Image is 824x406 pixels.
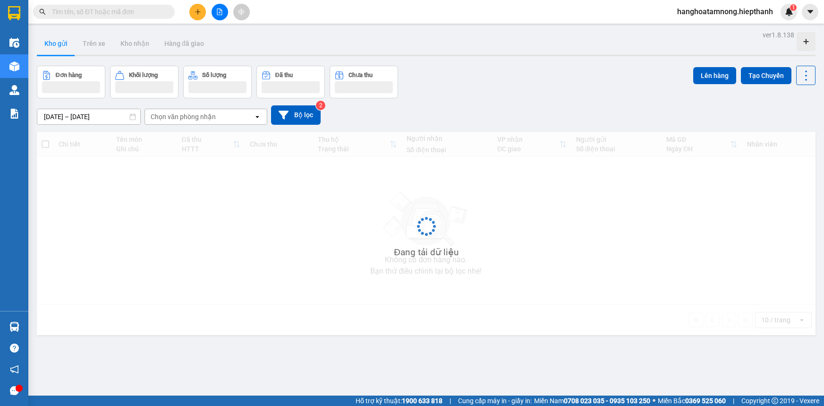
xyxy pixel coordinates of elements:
button: Đã thu [256,66,325,98]
div: Khối lượng [129,72,158,78]
button: aim [233,4,250,20]
div: Số lượng [202,72,226,78]
button: Trên xe [75,32,113,55]
div: Chọn văn phòng nhận [151,112,216,121]
button: Tạo Chuyến [741,67,791,84]
span: copyright [772,397,778,404]
span: | [450,396,451,406]
div: Tạo kho hàng mới [797,32,816,51]
button: file-add [212,4,228,20]
div: Đang tải dữ liệu [394,245,459,259]
strong: 0708 023 035 - 0935 103 250 [564,397,650,405]
button: Chưa thu [330,66,398,98]
img: warehouse-icon [9,85,19,95]
span: plus [195,9,201,15]
div: Chưa thu [348,72,373,78]
button: plus [189,4,206,20]
span: message [10,386,19,395]
button: Kho gửi [37,32,75,55]
sup: 1 [790,4,797,11]
button: Lên hàng [693,67,736,84]
span: aim [238,9,245,15]
img: logo-vxr [8,6,20,20]
img: warehouse-icon [9,322,19,332]
div: Đã thu [275,72,293,78]
sup: 2 [316,101,325,110]
strong: 0369 525 060 [685,397,726,405]
strong: 1900 633 818 [402,397,442,405]
img: warehouse-icon [9,61,19,71]
span: search [39,9,46,15]
button: Đơn hàng [37,66,105,98]
span: caret-down [806,8,815,16]
span: | [733,396,734,406]
button: Bộ lọc [271,105,321,125]
div: Đơn hàng [56,72,82,78]
span: Miền Bắc [658,396,726,406]
span: file-add [216,9,223,15]
span: 1 [791,4,795,11]
img: icon-new-feature [785,8,793,16]
svg: open [254,113,261,121]
input: Select a date range. [37,109,140,124]
button: Khối lượng [110,66,178,98]
span: question-circle [10,344,19,353]
span: hanghoatamnong.hiepthanh [670,6,781,17]
span: Miền Nam [534,396,650,406]
div: ver 1.8.138 [763,30,794,40]
button: Số lượng [183,66,252,98]
span: ⚪️ [653,399,655,403]
img: solution-icon [9,109,19,119]
button: Hàng đã giao [157,32,212,55]
span: Cung cấp máy in - giấy in: [458,396,532,406]
img: warehouse-icon [9,38,19,48]
button: caret-down [802,4,818,20]
span: notification [10,365,19,374]
input: Tìm tên, số ĐT hoặc mã đơn [52,7,163,17]
span: Hỗ trợ kỹ thuật: [356,396,442,406]
button: Kho nhận [113,32,157,55]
